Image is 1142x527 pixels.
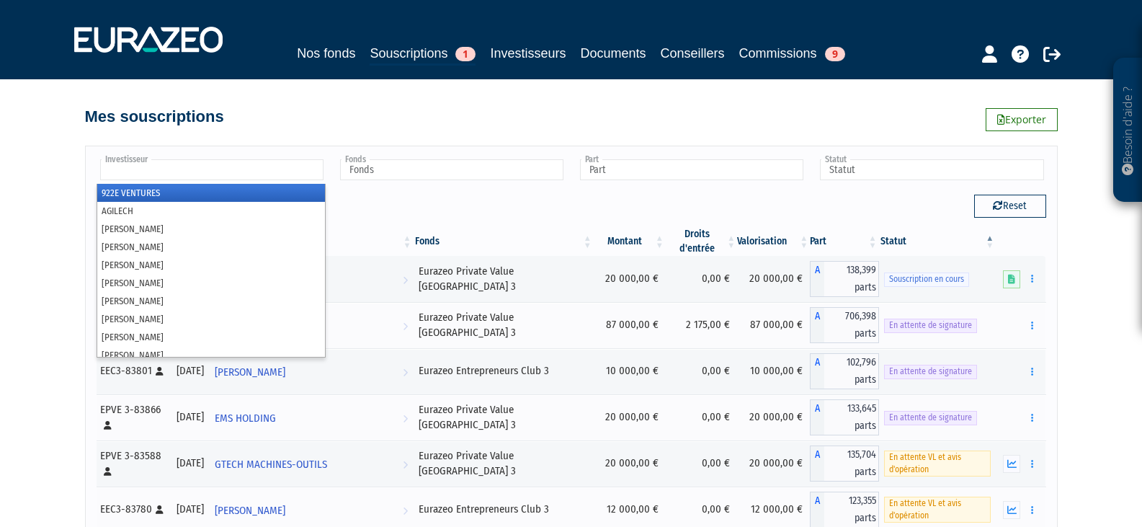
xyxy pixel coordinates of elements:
[177,409,204,425] div: [DATE]
[594,394,666,440] td: 20 000,00 €
[97,184,325,202] li: 922E VENTURES
[666,256,738,302] td: 0,00 €
[737,256,810,302] td: 20 000,00 €
[177,502,204,517] div: [DATE]
[419,310,589,341] div: Eurazeo Private Value [GEOGRAPHIC_DATA] 3
[810,307,824,343] span: A
[737,227,810,256] th: Valorisation: activer pour trier la colonne par ordre croissant
[666,440,738,487] td: 0,00 €
[666,348,738,394] td: 0,00 €
[97,220,325,238] li: [PERSON_NAME]
[156,367,164,376] i: [Français] Personne physique
[490,43,566,63] a: Investisseurs
[810,353,878,389] div: A - Eurazeo Entrepreneurs Club 3
[737,440,810,487] td: 20 000,00 €
[403,313,408,340] i: Voir l'investisseur
[884,411,977,425] span: En attente de signature
[215,451,327,478] span: GTECH MACHINES-OUTILS
[104,467,112,476] i: [Français] Personne physique
[884,273,969,286] span: Souscription en cours
[986,108,1058,131] a: Exporter
[100,402,166,433] div: EPVE 3-83866
[810,227,878,256] th: Part: activer pour trier la colonne par ordre croissant
[1120,66,1136,195] p: Besoin d'aide ?
[403,405,408,432] i: Voir l'investisseur
[97,310,325,328] li: [PERSON_NAME]
[594,227,666,256] th: Montant: activer pour trier la colonne par ordre croissant
[156,505,164,514] i: [Français] Personne physique
[97,346,325,364] li: [PERSON_NAME]
[209,449,414,478] a: GTECH MACHINES-OUTILS
[974,195,1046,218] button: Reset
[824,446,878,482] span: 135,704 parts
[215,497,285,524] span: [PERSON_NAME]
[810,446,824,482] span: A
[74,27,223,53] img: 1732889491-logotype_eurazeo_blanc_rvb.png
[810,307,878,343] div: A - Eurazeo Private Value Europe 3
[209,403,414,432] a: EMS HOLDING
[455,47,476,61] span: 1
[884,451,991,477] span: En attente VL et avis d'opération
[737,302,810,348] td: 87 000,00 €
[879,227,996,256] th: Statut : activer pour trier la colonne par ordre d&eacute;croissant
[403,359,408,386] i: Voir l'investisseur
[97,328,325,346] li: [PERSON_NAME]
[97,292,325,310] li: [PERSON_NAME]
[661,43,725,63] a: Conseillers
[97,256,325,274] li: [PERSON_NAME]
[810,399,824,435] span: A
[209,495,414,524] a: [PERSON_NAME]
[824,399,878,435] span: 133,645 parts
[810,399,878,435] div: A - Eurazeo Private Value Europe 3
[215,405,276,432] span: EMS HOLDING
[419,363,589,378] div: Eurazeo Entrepreneurs Club 3
[810,261,878,297] div: A - Eurazeo Private Value Europe 3
[419,502,589,517] div: Eurazeo Entrepreneurs Club 3
[666,227,738,256] th: Droits d'entrée: activer pour trier la colonne par ordre croissant
[209,357,414,386] a: [PERSON_NAME]
[666,302,738,348] td: 2 175,00 €
[97,274,325,292] li: [PERSON_NAME]
[297,43,355,63] a: Nos fonds
[810,446,878,482] div: A - Eurazeo Private Value Europe 3
[581,43,646,63] a: Documents
[403,267,408,293] i: Voir l'investisseur
[104,421,112,430] i: [Français] Personne physique
[825,47,845,61] span: 9
[884,365,977,378] span: En attente de signature
[666,394,738,440] td: 0,00 €
[594,440,666,487] td: 20 000,00 €
[215,359,285,386] span: [PERSON_NAME]
[739,43,845,63] a: Commissions9
[419,402,589,433] div: Eurazeo Private Value [GEOGRAPHIC_DATA] 3
[370,43,476,66] a: Souscriptions1
[100,502,166,517] div: EEC3-83780
[100,448,166,479] div: EPVE 3-83588
[177,456,204,471] div: [DATE]
[810,353,824,389] span: A
[824,353,878,389] span: 102,796 parts
[810,261,824,297] span: A
[824,261,878,297] span: 138,399 parts
[177,363,204,378] div: [DATE]
[414,227,594,256] th: Fonds: activer pour trier la colonne par ordre croissant
[594,256,666,302] td: 20 000,00 €
[85,108,224,125] h4: Mes souscriptions
[737,348,810,394] td: 10 000,00 €
[403,497,408,524] i: Voir l'investisseur
[594,302,666,348] td: 87 000,00 €
[419,448,589,479] div: Eurazeo Private Value [GEOGRAPHIC_DATA] 3
[594,348,666,394] td: 10 000,00 €
[403,451,408,478] i: Voir l'investisseur
[884,497,991,523] span: En attente VL et avis d'opération
[884,319,977,332] span: En attente de signature
[100,363,166,378] div: EEC3-83801
[97,238,325,256] li: [PERSON_NAME]
[97,202,325,220] li: AGILECH
[824,307,878,343] span: 706,398 parts
[737,394,810,440] td: 20 000,00 €
[419,264,589,295] div: Eurazeo Private Value [GEOGRAPHIC_DATA] 3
